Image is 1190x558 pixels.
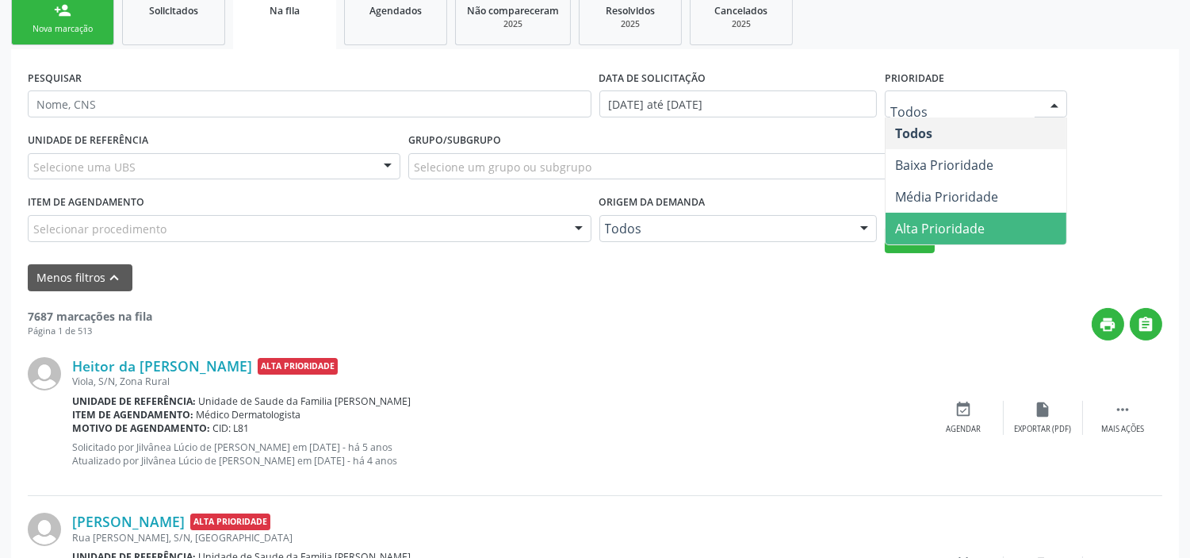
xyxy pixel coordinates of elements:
[605,221,844,237] span: Todos
[1092,308,1124,341] button: print
[28,264,132,292] button: Menos filtroskeyboard_arrow_up
[190,514,270,530] span: Alta Prioridade
[1101,424,1144,435] div: Mais ações
[369,4,422,17] span: Agendados
[414,159,591,175] span: Selecione um grupo ou subgrupo
[270,4,300,17] span: Na fila
[28,129,148,153] label: UNIDADE DE REFERÊNCIA
[1114,401,1131,418] i: 
[28,309,152,324] strong: 7687 marcações na fila
[599,66,706,90] label: DATA DE SOLICITAÇÃO
[28,357,61,391] img: img
[28,66,82,90] label: PESQUISAR
[715,4,768,17] span: Cancelados
[72,421,210,435] b: Motivo de agendamento:
[28,90,591,117] input: Nome, CNS
[591,18,670,30] div: 2025
[213,421,250,435] span: CID: L81
[408,129,501,153] label: Grupo/Subgrupo
[947,424,981,435] div: Agendar
[1015,424,1072,435] div: Exportar (PDF)
[23,23,102,35] div: Nova marcação
[885,66,944,90] label: Prioridade
[149,4,198,17] span: Solicitados
[1138,316,1155,333] i: 
[72,513,185,530] a: [PERSON_NAME]
[72,375,924,388] div: Viola, S/N, Zona Rural
[54,2,71,19] div: person_add
[72,357,252,375] a: Heitor da [PERSON_NAME]
[1100,316,1117,333] i: print
[28,190,144,215] label: Item de agendamento
[599,190,706,215] label: Origem da demanda
[895,220,985,237] span: Alta Prioridade
[199,394,411,408] span: Unidade de Saude da Familia [PERSON_NAME]
[895,156,993,174] span: Baixa Prioridade
[599,90,877,117] input: Selecione um intervalo
[890,96,1035,128] input: Todos
[28,325,152,338] div: Página 1 de 513
[72,531,924,545] div: Rua [PERSON_NAME], S/N, [GEOGRAPHIC_DATA]
[28,513,61,546] img: img
[33,159,136,175] span: Selecione uma UBS
[1130,308,1162,341] button: 
[895,188,998,206] span: Média Prioridade
[895,125,932,142] span: Todos
[72,441,924,468] p: Solicitado por Jilvânea Lúcio de [PERSON_NAME] em [DATE] - há 5 anos Atualizado por Jilvânea Lúci...
[955,401,973,418] i: event_available
[702,18,781,30] div: 2025
[72,394,196,408] b: Unidade de referência:
[467,18,559,30] div: 2025
[1035,401,1052,418] i: insert_drive_file
[606,4,655,17] span: Resolvidos
[72,408,193,421] b: Item de agendamento:
[467,4,559,17] span: Não compareceram
[258,358,338,375] span: Alta Prioridade
[197,408,301,421] span: Médico Dermatologista
[106,269,124,287] i: keyboard_arrow_up
[33,221,166,237] span: Selecionar procedimento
